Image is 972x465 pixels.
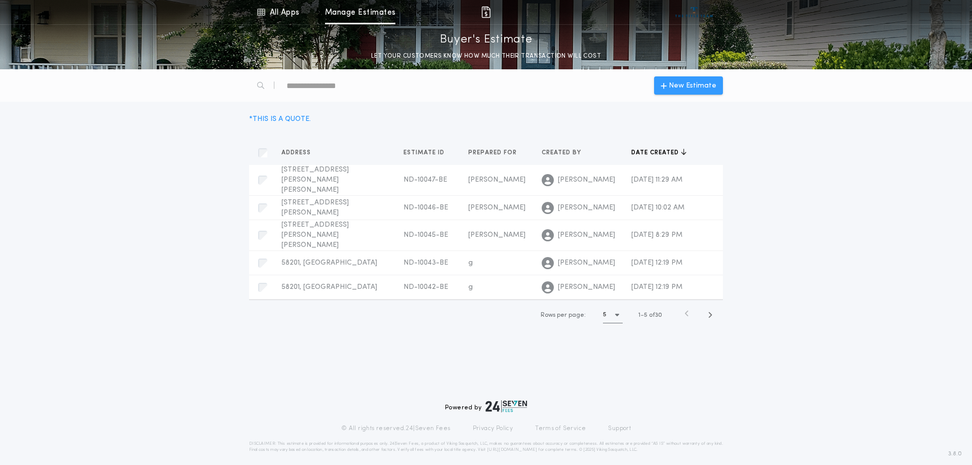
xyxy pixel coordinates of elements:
[249,114,311,124] div: * THIS IS A QUOTE.
[669,80,716,91] span: New Estimate
[649,311,662,320] span: of 30
[281,166,349,194] span: [STREET_ADDRESS][PERSON_NAME][PERSON_NAME]
[361,51,611,61] p: LET YOUR CUSTOMERS KNOW HOW MUCH THEIR TRANSACTION WILL COST
[631,259,682,267] span: [DATE] 12:19 PM
[403,231,448,239] span: ND-10045-BE
[542,149,583,157] span: Created by
[468,259,473,267] span: g
[403,149,447,157] span: Estimate ID
[631,176,682,184] span: [DATE] 11:29 AM
[468,231,525,239] span: [PERSON_NAME]
[631,148,686,158] button: Date created
[644,312,647,318] span: 5
[558,282,615,292] span: [PERSON_NAME]
[281,149,313,157] span: Address
[654,76,723,95] button: New Estimate
[281,199,349,217] span: [STREET_ADDRESS][PERSON_NAME]
[631,149,681,157] span: Date created
[403,259,448,267] span: ND-10043-BE
[603,310,606,320] h1: 5
[445,400,527,412] div: Powered by
[468,176,525,184] span: [PERSON_NAME]
[403,148,452,158] button: Estimate ID
[468,283,473,291] span: g
[480,6,492,18] img: img
[603,307,623,323] button: 5
[249,441,723,453] p: DISCLAIMER: This estimate is provided for informational purposes only. 24|Seven Fees, a product o...
[440,32,533,48] p: Buyer's Estimate
[631,231,682,239] span: [DATE] 8:29 PM
[485,400,527,412] img: logo
[281,221,349,249] span: [STREET_ADDRESS][PERSON_NAME][PERSON_NAME]
[468,149,519,157] span: Prepared for
[638,312,640,318] span: 1
[281,283,377,291] span: 58201, [GEOGRAPHIC_DATA]
[403,283,448,291] span: ND-10042-BE
[558,230,615,240] span: [PERSON_NAME]
[675,7,713,17] img: vs-icon
[948,449,962,458] span: 3.8.0
[558,175,615,185] span: [PERSON_NAME]
[558,203,615,213] span: [PERSON_NAME]
[631,204,684,212] span: [DATE] 10:02 AM
[403,176,447,184] span: ND-10047-BE
[281,259,377,267] span: 58201, [GEOGRAPHIC_DATA]
[487,448,537,452] a: [URL][DOMAIN_NAME]
[608,425,631,433] a: Support
[473,425,513,433] a: Privacy Policy
[542,148,589,158] button: Created by
[631,283,682,291] span: [DATE] 12:19 PM
[341,425,451,433] p: © All rights reserved. 24|Seven Fees
[281,148,318,158] button: Address
[558,258,615,268] span: [PERSON_NAME]
[535,425,586,433] a: Terms of Service
[541,312,586,318] span: Rows per page:
[403,204,448,212] span: ND-10046-BE
[468,204,525,212] span: [PERSON_NAME]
